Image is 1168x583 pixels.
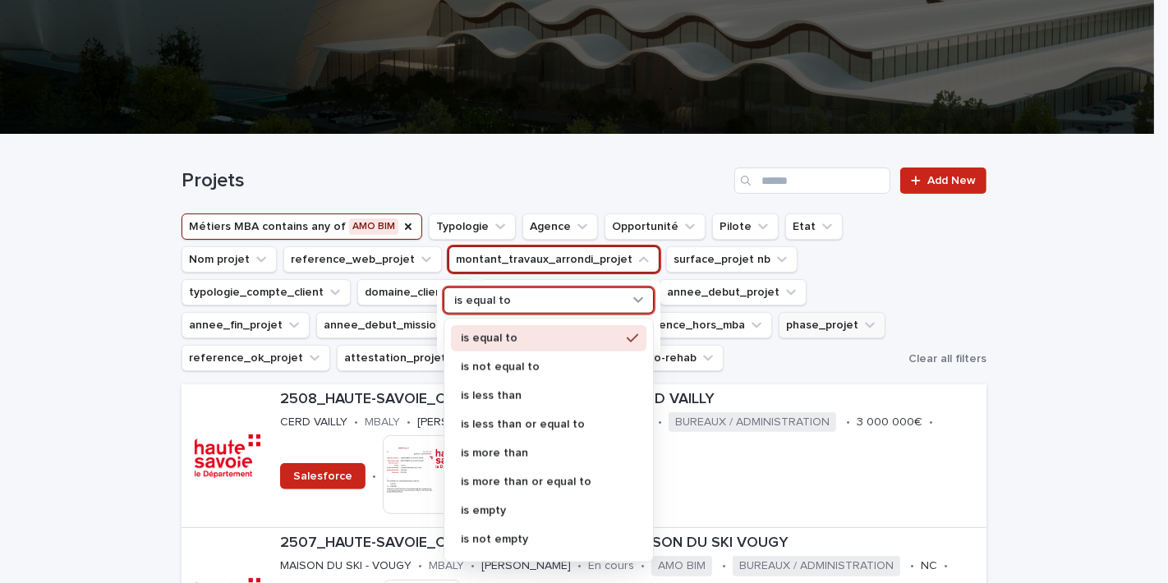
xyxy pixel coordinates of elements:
[372,470,376,484] p: •
[666,246,798,273] button: surface_projet nb
[589,345,724,371] button: projet_reno-rehab
[283,246,442,273] button: reference_web_projet
[481,559,571,573] p: [PERSON_NAME]
[417,415,507,429] p: [PERSON_NAME]
[857,415,922,429] p: 3 000 000€
[522,213,598,240] button: Agence
[618,312,772,338] button: experience_hors_mba
[481,279,653,305] button: ref_en_ligne_web_projet
[927,175,976,186] span: Add New
[429,559,464,573] p: MBALY
[182,345,330,371] button: reference_ok_projet
[461,534,620,545] p: is not empty
[846,415,850,429] p: •
[722,559,726,573] p: •
[461,419,620,430] p: is less than or equal to
[902,347,986,371] button: Clear all filters
[461,361,620,373] p: is not equal to
[280,391,980,409] p: 2508_HAUTE-SAVOIE_CONTRAT-CADRE_AMOBIM_CERD VAILLY
[429,213,516,240] button: Typologie
[182,246,277,273] button: Nom projet
[669,412,836,433] span: BUREAUX / ADMINISTRATION
[461,505,620,516] p: is empty
[641,559,645,573] p: •
[921,559,937,573] p: NC
[293,471,352,482] span: Salesforce
[280,559,412,573] p: MAISON DU SKI - VOUGY
[316,312,470,338] button: annee_debut_mission
[182,384,986,528] a: 2508_HAUTE-SAVOIE_CONTRAT-CADRE_AMOBIM_CERD VAILLYCERD VAILLY•MBALY•[PERSON_NAME]•En cours•AMO BI...
[418,559,422,573] p: •
[365,415,400,429] p: MBALY
[461,476,620,488] p: is more than or equal to
[182,312,310,338] button: annee_fin_projet
[908,353,986,365] span: Clear all filters
[182,213,422,240] button: Métiers MBA
[280,463,366,489] a: Salesforce
[785,213,843,240] button: Etat
[461,448,620,459] p: is more than
[182,169,728,193] h1: Projets
[471,559,475,573] p: •
[448,246,660,273] button: montant_travaux_arrondi_projet
[658,415,662,429] p: •
[900,168,986,194] a: Add New
[337,345,473,371] button: attestation_projet
[357,279,474,305] button: domaine_client
[461,390,620,402] p: is less than
[910,559,914,573] p: •
[280,415,347,429] p: CERD VAILLY
[712,213,779,240] button: Pilote
[577,559,582,573] p: •
[929,415,933,429] p: •
[407,415,411,429] p: •
[182,279,351,305] button: typologie_compte_client
[733,556,900,576] span: BUREAUX / ADMINISTRATION
[605,213,706,240] button: Opportunité
[461,333,620,344] p: is equal to
[651,556,712,576] span: AMO BIM
[944,559,948,573] p: •
[660,279,807,305] button: annee_debut_projet
[454,293,511,307] p: is equal to
[779,312,885,338] button: phase_projet
[280,535,980,553] p: 2507_HAUTE-SAVOIE_CONTRAT-CADRE_AMOBIM_MAISON DU SKI VOUGY
[354,415,358,429] p: •
[734,168,890,194] input: Search
[588,559,634,573] p: En cours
